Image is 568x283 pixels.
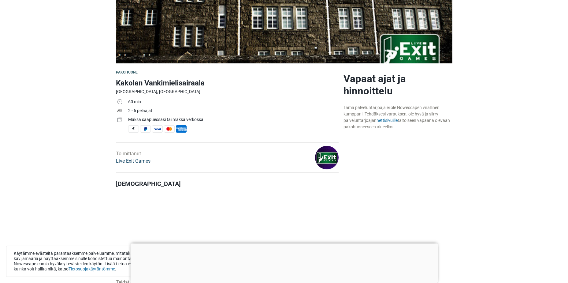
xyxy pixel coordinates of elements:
[116,158,150,164] a: Live Exit Games
[152,125,163,133] span: Visa
[116,70,138,74] span: Pakohuone
[128,98,339,107] td: 60 min
[315,146,339,169] img: a733fa9b25f33689l.png
[343,104,452,130] div: Tämä palveluntarjoaja ei ole Nowescapen virallinen kumppani. Tehdäksesi varauksen, ole hyvä ja si...
[128,116,339,123] div: Maksa saapuessasi tai maksa verkossa
[128,125,139,133] span: Käteinen
[116,180,339,187] h4: [DEMOGRAPHIC_DATA]
[164,125,175,133] span: MasterCard
[176,125,187,133] span: American Express
[116,150,150,165] div: Toimittanut
[116,193,339,279] iframe: Advertisement
[343,73,452,97] h2: Vapaat ajat ja hinnoittelu
[69,266,115,271] a: Tietosuojakäytäntömme
[6,246,190,277] div: Käytämme evästeitä parantaaksemme palveluamme, mitataksemme kävijämääriä ja näyttääksemme sinulle...
[116,89,339,95] div: [GEOGRAPHIC_DATA], [GEOGRAPHIC_DATA]
[128,107,339,116] td: 2 - 6 pelaajat
[377,118,398,123] a: nettisivuille
[140,125,151,133] span: PayPal
[116,77,339,89] h1: Kakolan Vankimielisairaala
[130,243,438,281] iframe: Advertisement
